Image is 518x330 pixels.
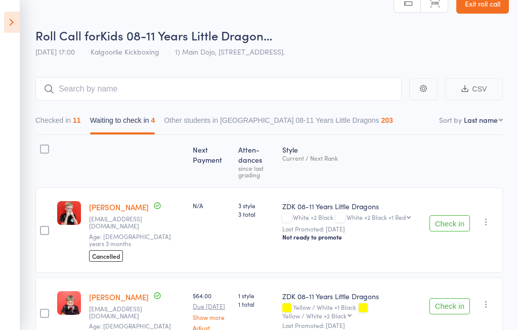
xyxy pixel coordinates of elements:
a: [PERSON_NAME] [89,292,149,302]
small: Workforjustin@hotmail.com [89,305,155,320]
label: Sort by [439,115,462,125]
button: CSV [445,78,503,100]
span: 1) Main Dojo, [STREET_ADDRESS]. [175,46,285,57]
span: Kids 08-11 Years Little Dragon… [100,27,272,43]
div: Yellow / White +1 Black [282,304,421,319]
div: 11 [73,116,81,124]
button: Check in [429,215,470,231]
input: Search by name [35,77,402,101]
div: White +2 Black +1 Red [347,214,406,220]
div: Last name [464,115,498,125]
div: White +2 Black [282,214,421,222]
small: Last Promoted: [DATE] [282,322,421,329]
img: image1731924131.png [57,291,81,315]
div: Current / Next Rank [282,155,421,161]
img: image1739959235.png [57,201,81,225]
span: 3 total [238,210,274,218]
span: [DATE] 17:00 [35,46,75,57]
button: Checked in11 [35,111,81,134]
div: Atten­dances [234,139,278,183]
small: Last Promoted: [DATE] [282,225,421,232]
button: Check in [429,298,470,314]
div: Style [278,139,425,183]
span: Age: [DEMOGRAPHIC_DATA] years 3 months [89,232,171,248]
a: [PERSON_NAME] [89,202,149,212]
div: Next Payment [189,139,234,183]
button: Waiting to check in4 [90,111,155,134]
div: ZDK 08-11 Years Little Dragons [282,291,421,301]
div: N/A [193,201,230,210]
button: Other students in [GEOGRAPHIC_DATA] 08-11 Years Little Dragons203 [164,111,393,134]
span: 1 style [238,291,274,300]
a: Show more [193,314,230,320]
div: 203 [381,116,393,124]
div: Yellow / White +2 Black [282,312,347,319]
div: Not ready to promote [282,233,421,241]
div: since last grading [238,165,274,178]
span: Cancelled [89,250,123,262]
small: tabithabarry01@gmail.com [89,215,155,230]
span: 1 total [238,300,274,308]
div: ZDK 08-11 Years Little Dragons [282,201,421,211]
span: Kalgoorlie Kickboxing [91,46,159,57]
span: 3 style [238,201,274,210]
div: 4 [151,116,155,124]
small: Due [DATE] [193,303,230,310]
span: Roll Call for [35,27,100,43]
